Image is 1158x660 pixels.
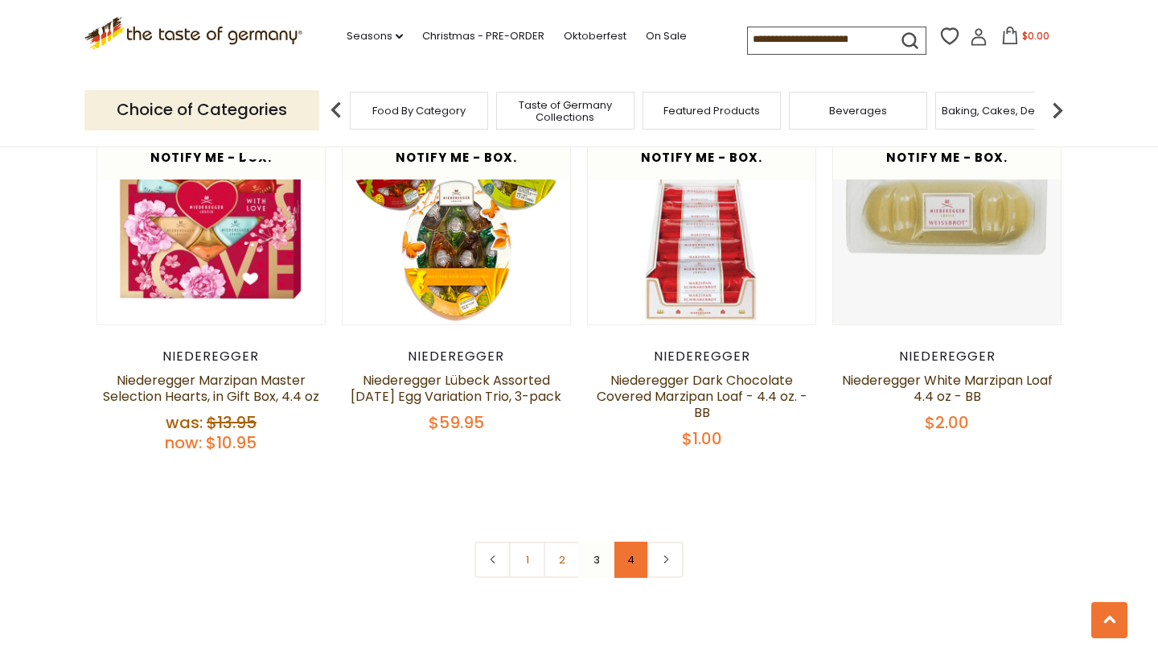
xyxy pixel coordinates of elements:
[1041,94,1074,126] img: next arrow
[597,371,807,422] a: Niederegger Dark Chocolate Covered Marzipan Loaf - 4.4 oz. - BB
[347,27,403,45] a: Seasons
[342,349,571,365] div: Niederegger
[429,411,484,434] span: $59.95
[613,542,649,578] a: 4
[96,349,326,365] div: Niederegger
[166,411,203,434] label: Was:
[1022,29,1049,43] span: $0.00
[320,94,352,126] img: previous arrow
[842,371,1053,406] a: Niederegger White Marzipan Loaf 4.4 oz - BB
[206,431,257,454] span: $10.95
[564,27,626,45] a: Oktoberfest
[833,97,1061,324] img: Niederegger
[351,371,561,406] a: Niederegger Lübeck Assorted [DATE] Egg Variation Trio, 3-pack
[832,349,1061,365] div: Niederegger
[343,97,570,324] img: Niederegger
[646,27,687,45] a: On Sale
[84,90,319,130] p: Choice of Categories
[97,97,325,324] img: Niederegger
[501,99,630,123] a: Taste of Germany Collections
[829,105,887,117] a: Beverages
[682,427,722,450] span: $1.00
[103,371,319,406] a: Niederegger Marzipan Master Selection Hearts, in Gift Box, 4.4 oz
[372,105,466,117] a: Food By Category
[422,27,544,45] a: Christmas - PRE-ORDER
[991,27,1059,51] button: $0.00
[165,431,202,454] label: Now:
[509,542,545,578] a: 1
[942,105,1066,117] a: Baking, Cakes, Desserts
[587,349,816,365] div: Niederegger
[207,411,257,434] span: $13.95
[544,542,580,578] a: 2
[588,97,815,324] img: Niederegger
[925,411,969,434] span: $2.00
[663,105,760,117] a: Featured Products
